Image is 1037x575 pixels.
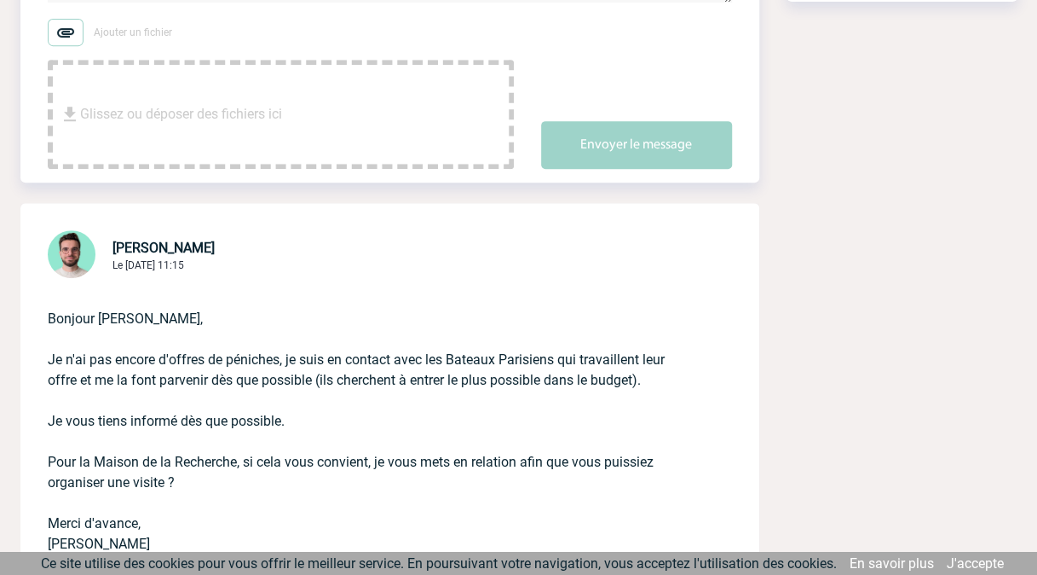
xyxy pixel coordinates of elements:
[48,230,95,278] img: 121547-2.png
[48,282,684,555] p: Bonjour [PERSON_NAME], Je n'ai pas encore d'offres de péniches, je suis en contact avec les Batea...
[541,121,732,169] button: Envoyer le message
[947,555,1004,572] a: J'accepte
[850,555,934,572] a: En savoir plus
[80,72,282,157] span: Glissez ou déposer des fichiers ici
[41,555,837,572] span: Ce site utilise des cookies pour vous offrir le meilleur service. En poursuivant votre navigation...
[94,26,172,38] span: Ajouter un fichier
[112,259,184,271] span: Le [DATE] 11:15
[60,104,80,125] img: file_download.svg
[112,240,215,256] span: [PERSON_NAME]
